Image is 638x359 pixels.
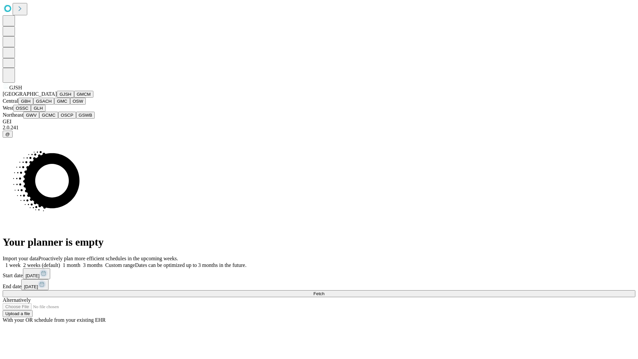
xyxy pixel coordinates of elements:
[54,98,70,105] button: GMC
[58,112,76,119] button: OSCP
[26,273,40,278] span: [DATE]
[23,268,50,279] button: [DATE]
[3,112,23,118] span: Northeast
[31,105,45,112] button: GLH
[3,119,635,125] div: GEI
[3,125,635,131] div: 2.0.241
[3,91,57,97] span: [GEOGRAPHIC_DATA]
[57,91,74,98] button: GJSH
[3,236,635,248] h1: Your planner is empty
[3,317,106,323] span: With your OR schedule from your existing EHR
[24,284,38,289] span: [DATE]
[5,132,10,137] span: @
[3,98,18,104] span: Central
[23,262,60,268] span: 2 weeks (default)
[74,91,93,98] button: GMCM
[3,268,635,279] div: Start date
[313,291,324,296] span: Fetch
[39,112,58,119] button: GCMC
[63,262,80,268] span: 1 month
[23,112,39,119] button: GWV
[3,279,635,290] div: End date
[3,105,13,111] span: West
[70,98,86,105] button: OSW
[21,279,49,290] button: [DATE]
[3,310,33,317] button: Upload a file
[135,262,246,268] span: Dates can be optimized up to 3 months in the future.
[39,256,178,261] span: Proactively plan more efficient schedules in the upcoming weeks.
[105,262,135,268] span: Custom range
[5,262,21,268] span: 1 week
[3,297,31,303] span: Alternatively
[13,105,31,112] button: OSSC
[9,85,22,90] span: GJSH
[76,112,95,119] button: GSWB
[83,262,103,268] span: 3 months
[3,290,635,297] button: Fetch
[3,131,13,138] button: @
[3,256,39,261] span: Import your data
[33,98,54,105] button: GSACH
[18,98,33,105] button: GBH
